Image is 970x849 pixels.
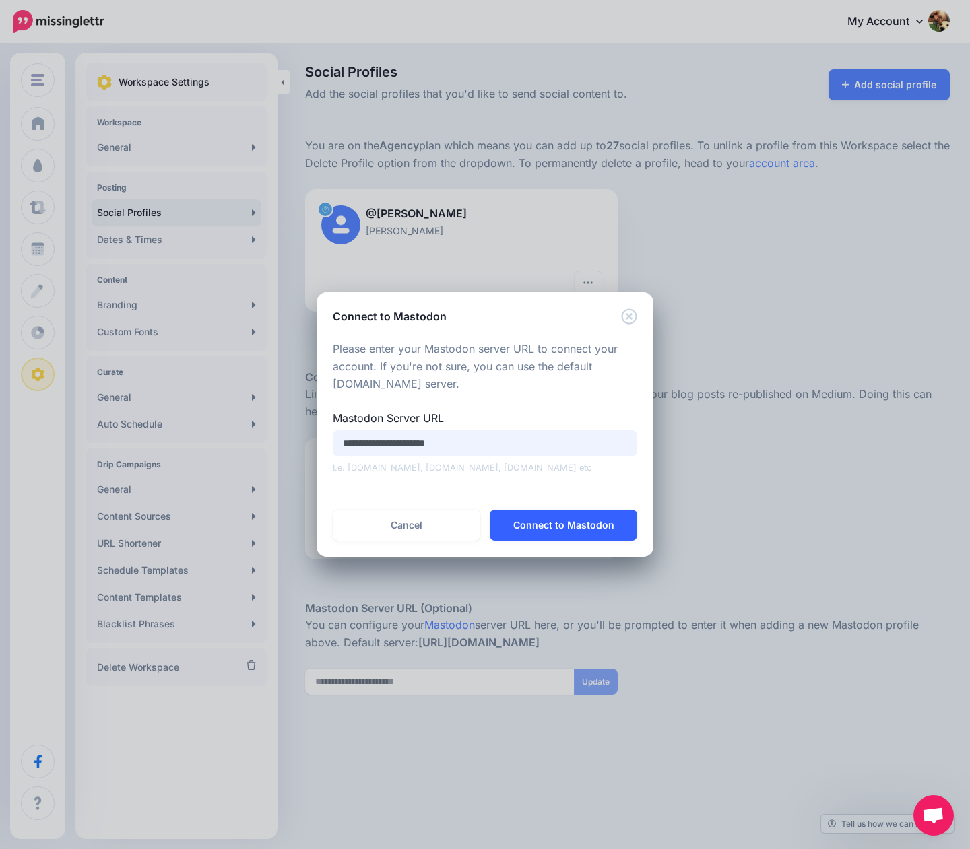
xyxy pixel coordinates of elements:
p: Please enter your Mastodon server URL to connect your account. If you're not sure, you can use th... [333,341,637,393]
button: Cancel [333,510,480,541]
label: Mastodon Server URL [333,410,637,426]
button: Connect to Mastodon [490,510,637,541]
button: Close [621,308,637,325]
h5: Connect to Mastodon [333,308,447,325]
small: I.e. [DOMAIN_NAME], [DOMAIN_NAME], [DOMAIN_NAME] etc [333,459,637,477]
